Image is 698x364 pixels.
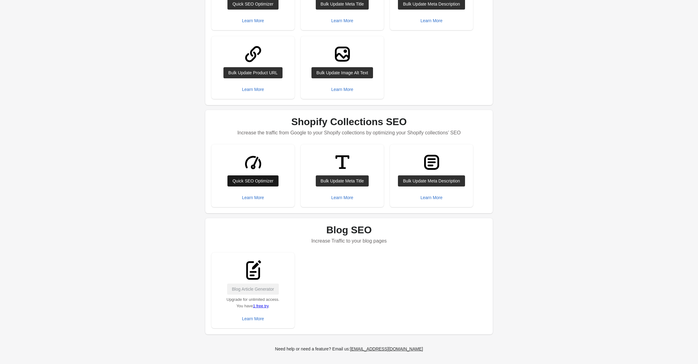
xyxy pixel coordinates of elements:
div: Bulk Update Product URL [228,70,278,75]
a: [EMAIL_ADDRESS][DOMAIN_NAME] [347,343,425,354]
a: Quick SEO Optimizer [227,175,278,186]
button: Learn More [329,15,356,26]
div: Bulk Update Meta Description [403,2,460,6]
h1: Blog SEO [211,224,487,235]
button: Learn More [418,192,445,203]
img: ImageMajor-6988ddd70c612d22410311fee7e48670de77a211e78d8e12813237d56ef19ad4.svg [331,43,354,66]
div: Learn More [242,195,264,200]
div: Learn More [420,195,443,200]
img: TextBlockMajor-3e13e55549f1fe4aa18089e576148c69364b706dfb80755316d4ac7f5c51f4c3.svg [420,151,443,174]
button: Learn More [239,15,267,26]
button: Learn More [329,84,356,95]
button: Learn More [239,84,267,95]
div: Quick SEO Optimizer [232,2,273,6]
a: Bulk Update Product URL [223,67,283,78]
div: Learn More [242,316,264,321]
button: Learn More [329,192,356,203]
div: Learn More [242,87,264,92]
div: Learn More [331,87,353,92]
div: Need help or need a feature? Email us: [275,346,423,352]
img: BlogMajor-a756ebc40f10ca2918747b9056ddf97b9a3e563214d69ae71abac5d4afac4825.svg [242,259,265,282]
div: Learn More [242,18,264,23]
button: Learn More [418,15,445,26]
button: Learn More [239,313,267,324]
a: 1 free try [253,304,268,308]
img: LinkMinor-ab1ad89fd1997c3bec88bdaa9090a6519f48abaf731dc9ef56a2f2c6a9edd30f.svg [242,43,265,66]
a: Bulk Update Image Alt Text [311,67,373,78]
a: Bulk Update Meta Description [398,175,465,186]
img: GaugeMajor-1ebe3a4f609d70bf2a71c020f60f15956db1f48d7107b7946fc90d31709db45e.svg [242,151,265,174]
p: Increase Traffic to your blog pages [211,235,487,247]
div: [EMAIL_ADDRESS][DOMAIN_NAME] [350,346,423,351]
div: Quick SEO Optimizer [232,178,273,183]
div: Learn More [331,18,353,23]
h1: Shopify Collections SEO [211,116,487,127]
div: Bulk Update Meta Title [321,2,364,6]
div: Bulk Update Meta Title [321,178,364,183]
span: Upgrade for unlimited access. You have . [227,297,279,308]
button: Learn More [239,192,267,203]
a: Bulk Update Meta Title [316,175,369,186]
img: TitleMinor-8a5de7e115299b8c2b1df9b13fb5e6d228e26d13b090cf20654de1eaf9bee786.svg [331,151,354,174]
div: Bulk Update Meta Description [403,178,460,183]
p: Increase the traffic from Google to your Shopify collections by optimizing your Shopify collectio... [211,127,487,138]
div: Bulk Update Image Alt Text [316,70,368,75]
div: Learn More [420,18,443,23]
div: Learn More [331,195,353,200]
